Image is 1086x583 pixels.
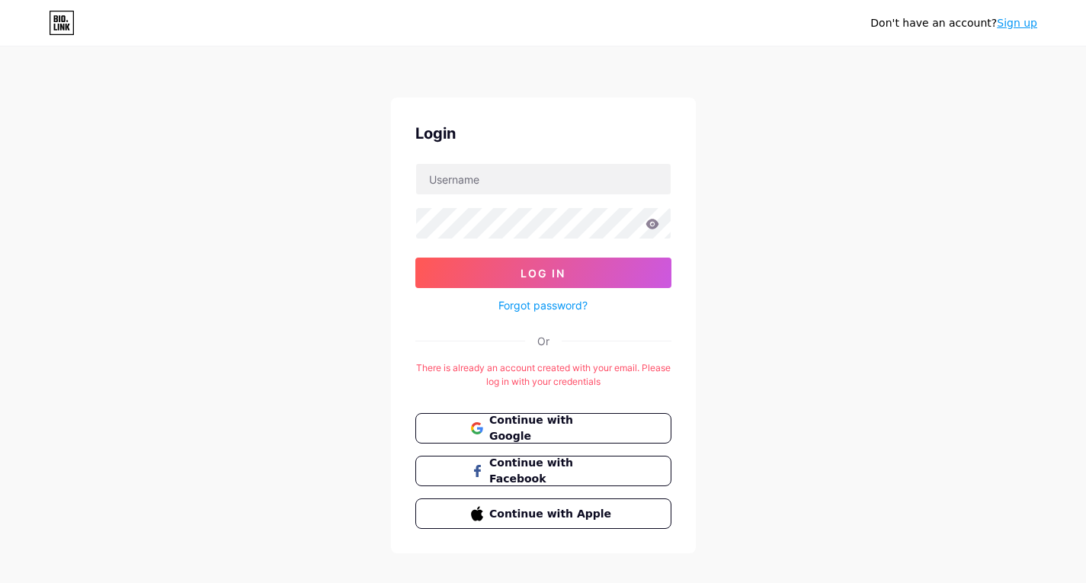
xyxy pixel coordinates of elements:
input: Username [416,164,671,194]
div: Or [537,333,549,349]
button: Continue with Google [415,413,671,444]
span: Log In [521,267,565,280]
div: There is already an account created with your email. Please log in with your credentials [415,361,671,389]
button: Continue with Apple [415,498,671,529]
span: Continue with Facebook [489,455,615,487]
span: Continue with Google [489,412,615,444]
button: Continue with Facebook [415,456,671,486]
a: Forgot password? [498,297,588,313]
div: Login [415,122,671,145]
div: Don't have an account? [870,15,1037,31]
button: Log In [415,258,671,288]
span: Continue with Apple [489,506,615,522]
a: Sign up [997,17,1037,29]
